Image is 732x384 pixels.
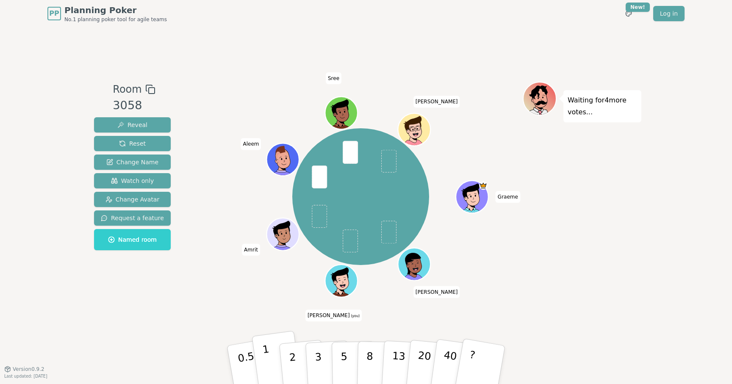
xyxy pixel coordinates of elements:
span: Click to change your name [413,96,460,108]
span: Named room [108,235,157,244]
button: Change Name [94,155,171,170]
button: New! [621,6,636,21]
span: Click to change your name [242,244,260,256]
span: Click to change your name [326,72,341,84]
button: Request a feature [94,210,171,226]
span: Request a feature [101,214,164,222]
span: Reset [119,139,146,148]
button: Reveal [94,117,171,133]
span: Click to change your name [413,286,460,298]
button: Watch only [94,173,171,188]
span: Watch only [111,177,154,185]
button: Reset [94,136,171,151]
button: Version0.9.2 [4,366,44,373]
span: PP [49,8,59,19]
span: Click to change your name [305,309,362,321]
button: Named room [94,229,171,250]
span: Click to change your name [496,191,520,203]
span: Click to change your name [241,138,261,150]
div: New! [626,3,650,12]
a: Log in [653,6,685,21]
button: Change Avatar [94,192,171,207]
span: (you) [350,314,360,318]
span: Planning Poker [64,4,167,16]
span: Version 0.9.2 [13,366,44,373]
div: 3058 [113,97,155,114]
span: Graeme is the host [480,182,488,190]
span: Reveal [117,121,147,129]
span: Last updated: [DATE] [4,374,47,378]
span: Room [113,82,141,97]
span: No.1 planning poker tool for agile teams [64,16,167,23]
span: Change Avatar [105,195,160,204]
p: Waiting for 4 more votes... [568,94,637,118]
span: Change Name [106,158,158,166]
a: PPPlanning PokerNo.1 planning poker tool for agile teams [47,4,167,23]
button: Click to change your avatar [326,265,357,296]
